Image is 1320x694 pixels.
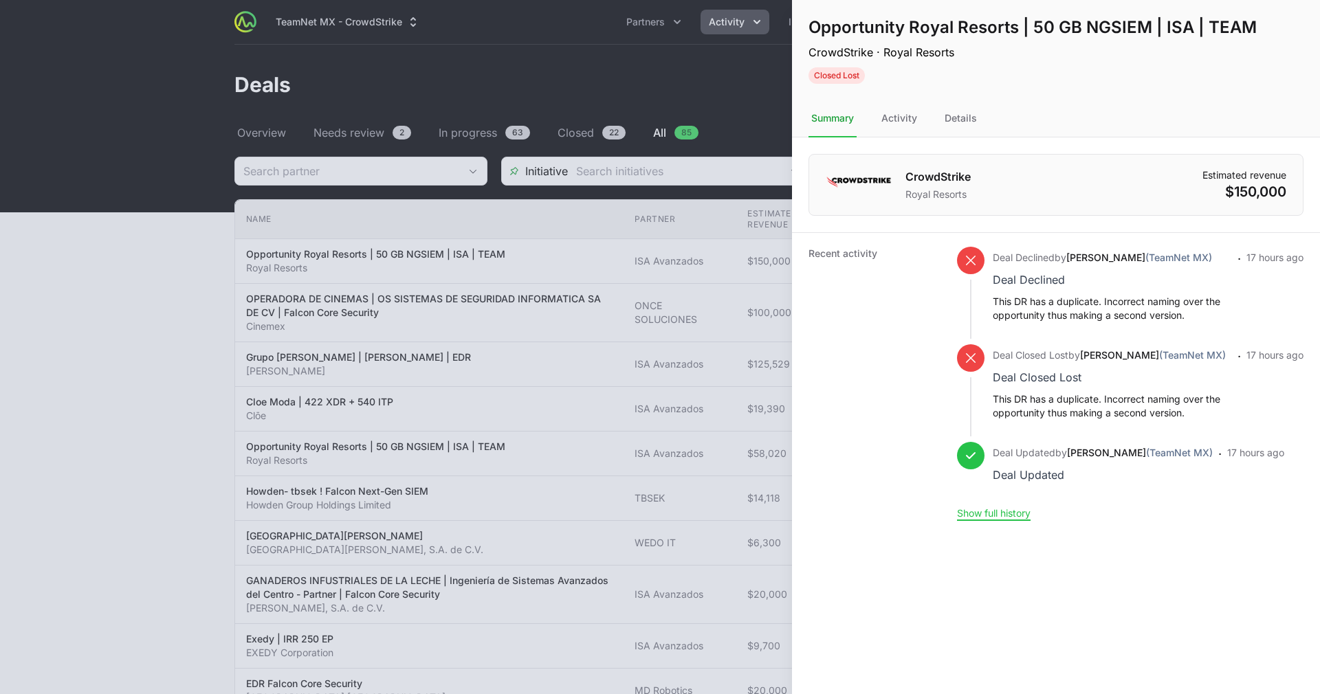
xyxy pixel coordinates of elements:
[957,247,1303,506] ul: Activity history timeline
[993,465,1213,484] div: Deal Updated
[808,44,1257,60] p: CrowdStrike · Royal Resorts
[1246,251,1303,263] time: 17 hours ago
[1080,349,1226,361] a: [PERSON_NAME](TeamNet MX)
[993,349,1068,361] span: Deal Closed Lost
[1202,168,1286,182] dt: Estimated revenue
[942,100,980,137] div: Details
[1066,251,1212,263] a: [PERSON_NAME](TeamNet MX)
[993,348,1232,362] p: by
[1237,249,1241,322] span: ·
[993,368,1232,387] div: Deal Closed Lost
[808,100,857,137] div: Summary
[1202,182,1286,201] dd: $150,000
[1237,347,1241,420] span: ·
[993,270,1232,289] div: Deal Declined
[993,251,1055,263] span: Deal Declined
[1146,447,1213,458] span: (TeamNet MX)
[1246,349,1303,361] time: 17 hours ago
[993,392,1232,420] p: This DR has a duplicate. Incorrect naming over the opportunity thus making a second version.
[1264,16,1303,84] div: Deal actions
[826,168,892,196] img: CrowdStrike
[905,168,971,185] h1: CrowdStrike
[1145,251,1212,263] span: (TeamNet MX)
[993,251,1232,265] p: by
[993,447,1055,458] span: Deal Updated
[879,100,920,137] div: Activity
[792,100,1320,137] nav: Tabs
[957,507,1031,519] button: Show full history
[905,188,971,201] p: Royal Resorts
[993,446,1213,460] p: by
[1227,447,1284,458] time: 17 hours ago
[808,247,940,520] dt: Recent activity
[808,16,1257,38] h1: Opportunity Royal Resorts | 50 GB NGSIEM | ISA | TEAM
[993,295,1232,322] p: This DR has a duplicate. Incorrect naming over the opportunity thus making a second version.
[1218,445,1222,484] span: ·
[1067,447,1213,458] a: [PERSON_NAME](TeamNet MX)
[1159,349,1226,361] span: (TeamNet MX)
